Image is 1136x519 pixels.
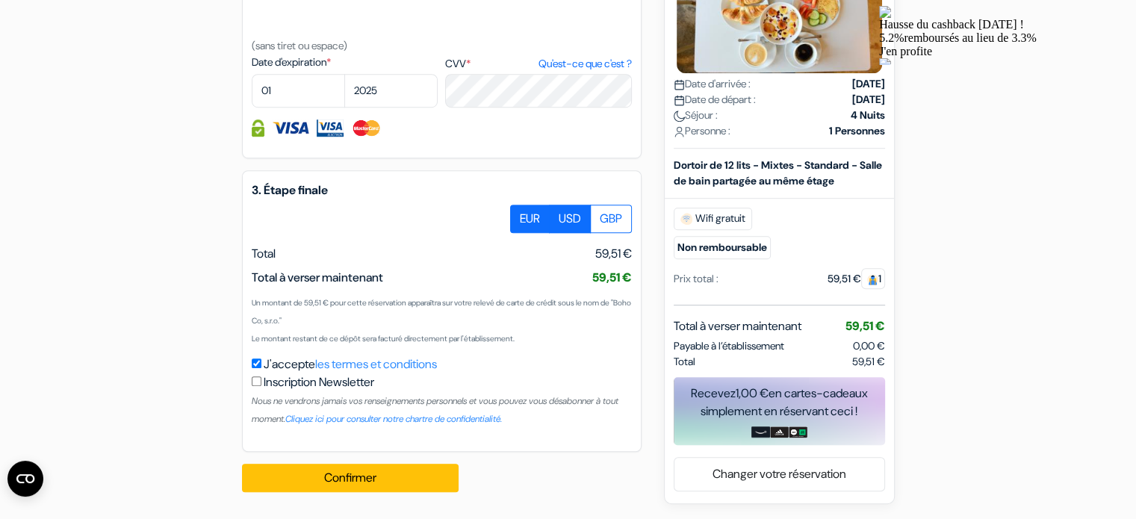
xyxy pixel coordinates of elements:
[445,56,631,72] label: CVV
[252,119,264,137] img: Information de carte de crédit entièrement encryptée et sécurisée
[674,110,685,121] img: moon.svg
[252,334,515,344] small: Le montant restant de ce dépôt sera facturé directement par l'établissement.
[590,205,632,233] label: GBP
[751,426,770,438] img: amazon-card-no-text.png
[549,205,591,233] label: USD
[852,75,885,91] strong: [DATE]
[789,426,807,438] img: uber-uber-eats-card.png
[6,18,251,31] div: Hausse du cashback [DATE] !
[6,58,18,70] img: close.png
[264,355,437,373] label: J'accepte
[315,356,437,372] a: les termes et conditions
[828,270,885,286] div: 59,51 €
[674,91,756,107] span: Date de départ :
[674,317,801,335] span: Total à verser maintenant
[252,298,631,326] small: Un montant de 59,51 € pour cette réservation apparaîtra sur votre relevé de carte de crédit sous ...
[674,460,884,488] a: Changer votre réservation
[674,75,751,91] span: Date d'arrivée :
[736,385,769,400] span: 1,00 €
[674,158,882,187] b: Dortoir de 12 lits - Mixtes - Standard - Salle de bain partagée au même étage
[674,235,771,258] small: Non remboursable
[252,39,347,52] small: (sans tiret ou espace)
[6,31,251,45] div: remboursés au lieu de 3.3%
[252,55,438,70] label: Date d'expiration
[674,107,718,122] span: Séjour :
[595,245,632,263] span: 59,51 €
[510,205,550,233] label: EUR
[252,270,383,285] span: Total à verser maintenant
[6,6,18,18] img: large-icon256.png
[867,273,878,285] img: guest.svg
[674,125,685,137] img: user_icon.svg
[264,373,374,391] label: Inscription Newsletter
[6,45,251,58] div: J'en profite
[829,122,885,138] strong: 1 Personnes
[592,270,632,285] span: 59,51 €
[674,338,784,353] span: Payable à l’établissement
[861,267,885,288] span: 1
[674,270,718,286] div: Prix total :
[242,464,459,492] button: Confirmer
[851,107,885,122] strong: 4 Nuits
[852,91,885,107] strong: [DATE]
[6,31,31,44] span: 5.2%
[317,119,344,137] img: Visa Electron
[285,413,502,425] a: Cliquez ici pour consulter notre chartre de confidentialité.
[538,56,631,72] a: Qu'est-ce que c'est ?
[853,338,885,352] span: 0,00 €
[252,183,632,197] h5: 3. Étape finale
[674,122,730,138] span: Personne :
[680,212,692,224] img: free_wifi.svg
[674,384,885,420] div: Recevez en cartes-cadeaux simplement en réservant ceci !
[674,94,685,105] img: calendar.svg
[272,119,309,137] img: Visa
[252,395,618,425] small: Nous ne vendrons jamais vos renseignements personnels et vous pouvez vous désabonner à tout moment.
[852,353,885,369] span: 59,51 €
[674,207,752,229] span: Wifi gratuit
[674,78,685,90] img: calendar.svg
[770,426,789,438] img: adidas-card.png
[674,353,695,369] span: Total
[845,317,885,333] span: 59,51 €
[511,205,632,233] div: Basic radio toggle button group
[351,119,382,137] img: Master Card
[252,246,276,261] span: Total
[7,461,43,497] button: Ouvrir le widget CMP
